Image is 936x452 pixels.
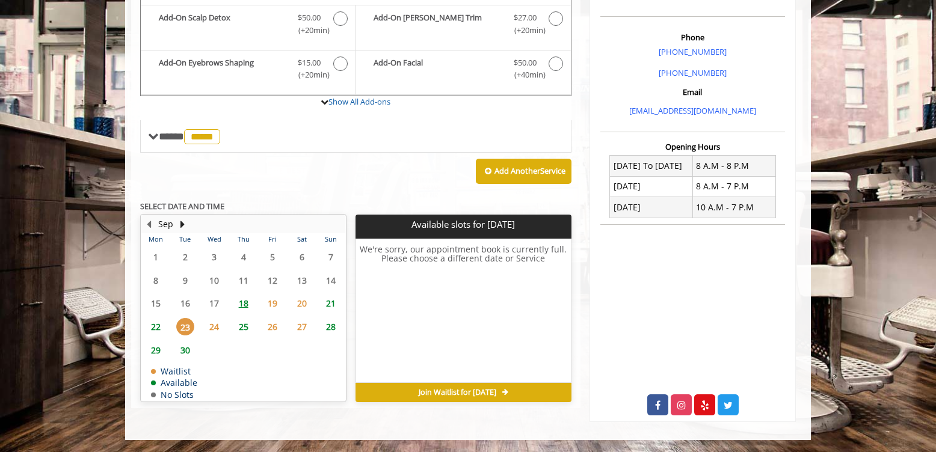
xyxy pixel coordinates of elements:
[287,233,316,245] th: Sat
[151,367,197,376] td: Waitlist
[629,105,756,116] a: [EMAIL_ADDRESS][DOMAIN_NAME]
[147,56,349,85] label: Add-On Eyebrows Shaping
[144,218,153,231] button: Previous Month
[229,233,257,245] th: Thu
[360,219,566,230] p: Available slots for [DATE]
[362,11,564,40] label: Add-On Beard Trim
[293,318,311,335] span: 27
[494,165,565,176] b: Add Another Service
[258,292,287,315] td: Select day19
[316,233,346,245] th: Sun
[287,315,316,338] td: Select day27
[140,201,224,212] b: SELECT DATE AND TIME
[298,11,321,24] span: $50.00
[507,69,543,81] span: (+40min )
[610,197,693,218] td: [DATE]
[235,295,253,312] span: 18
[293,295,311,312] span: 20
[419,388,496,397] span: Join Waitlist for [DATE]
[362,56,564,85] label: Add-On Facial
[158,218,173,231] button: Sep
[292,24,327,37] span: (+20min )
[514,56,537,69] span: $50.00
[659,46,727,57] a: [PHONE_NUMBER]
[600,142,785,151] h3: Opening Hours
[151,390,197,399] td: No Slots
[147,341,165,359] span: 29
[176,341,194,359] span: 30
[610,176,693,197] td: [DATE]
[200,233,229,245] th: Wed
[316,292,346,315] td: Select day21
[298,56,321,69] span: $15.00
[258,315,287,338] td: Select day26
[235,318,253,335] span: 25
[147,11,349,40] label: Add-On Scalp Detox
[229,292,257,315] td: Select day18
[374,56,501,82] b: Add-On Facial
[659,67,727,78] a: [PHONE_NUMBER]
[258,233,287,245] th: Fri
[316,315,346,338] td: Select day28
[328,96,390,107] a: Show All Add-ons
[170,315,199,338] td: Select day23
[177,218,187,231] button: Next Month
[205,318,223,335] span: 24
[507,24,543,37] span: (+20min )
[356,245,570,378] h6: We're sorry, our appointment book is currently full. Please choose a different date or Service
[159,56,286,82] b: Add-On Eyebrows Shaping
[322,318,340,335] span: 28
[603,88,782,96] h3: Email
[692,197,775,218] td: 10 A.M - 7 P.M
[176,318,194,335] span: 23
[287,292,316,315] td: Select day20
[141,338,170,362] td: Select day29
[292,69,327,81] span: (+20min )
[322,295,340,312] span: 21
[263,318,282,335] span: 26
[141,315,170,338] td: Select day22
[229,315,257,338] td: Select day25
[374,11,501,37] b: Add-On [PERSON_NAME] Trim
[200,315,229,338] td: Select day24
[141,233,170,245] th: Mon
[147,318,165,335] span: 22
[159,11,286,37] b: Add-On Scalp Detox
[692,156,775,176] td: 8 A.M - 8 P.M
[603,33,782,41] h3: Phone
[170,233,199,245] th: Tue
[610,156,693,176] td: [DATE] To [DATE]
[692,176,775,197] td: 8 A.M - 7 P.M
[151,378,197,387] td: Available
[170,338,199,362] td: Select day30
[514,11,537,24] span: $27.00
[263,295,282,312] span: 19
[476,159,571,184] button: Add AnotherService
